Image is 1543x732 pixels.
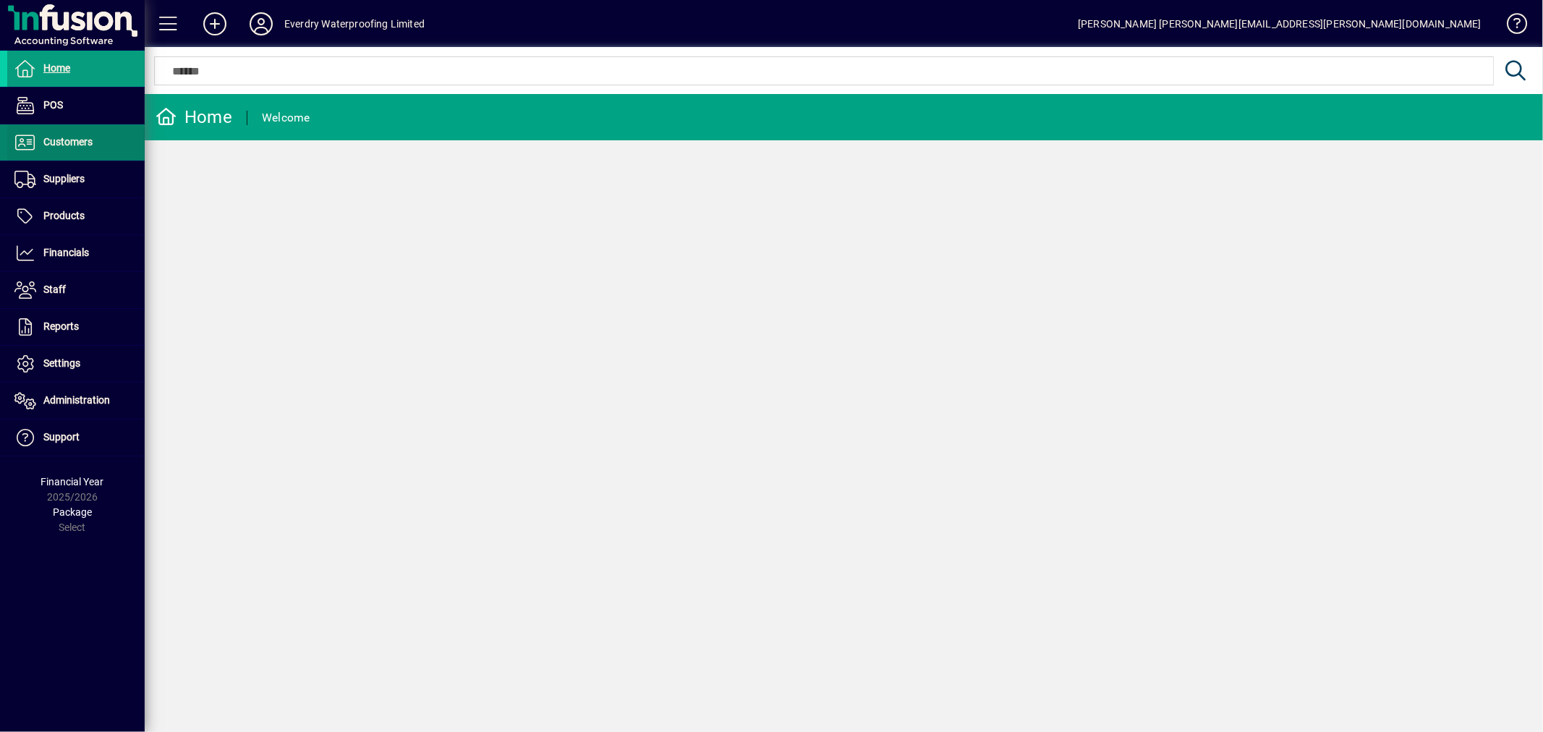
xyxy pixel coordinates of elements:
span: Reports [43,320,79,332]
button: Profile [238,11,284,37]
a: POS [7,88,145,124]
span: Suppliers [43,173,85,184]
span: Package [53,506,92,518]
span: POS [43,99,63,111]
span: Financial Year [41,476,104,488]
div: Home [156,106,232,129]
span: Customers [43,136,93,148]
span: Staff [43,284,66,295]
a: Reports [7,309,145,345]
span: Financials [43,247,89,258]
a: Knowledge Base [1496,3,1525,50]
button: Add [192,11,238,37]
a: Suppliers [7,161,145,197]
a: Products [7,198,145,234]
span: Settings [43,357,80,369]
div: Welcome [262,106,310,129]
a: Staff [7,272,145,308]
a: Support [7,420,145,456]
span: Administration [43,394,110,406]
a: Settings [7,346,145,382]
a: Financials [7,235,145,271]
div: Everdry Waterproofing Limited [284,12,425,35]
a: Administration [7,383,145,419]
div: [PERSON_NAME] [PERSON_NAME][EMAIL_ADDRESS][PERSON_NAME][DOMAIN_NAME] [1078,12,1482,35]
span: Support [43,431,80,443]
span: Home [43,62,70,74]
span: Products [43,210,85,221]
a: Customers [7,124,145,161]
